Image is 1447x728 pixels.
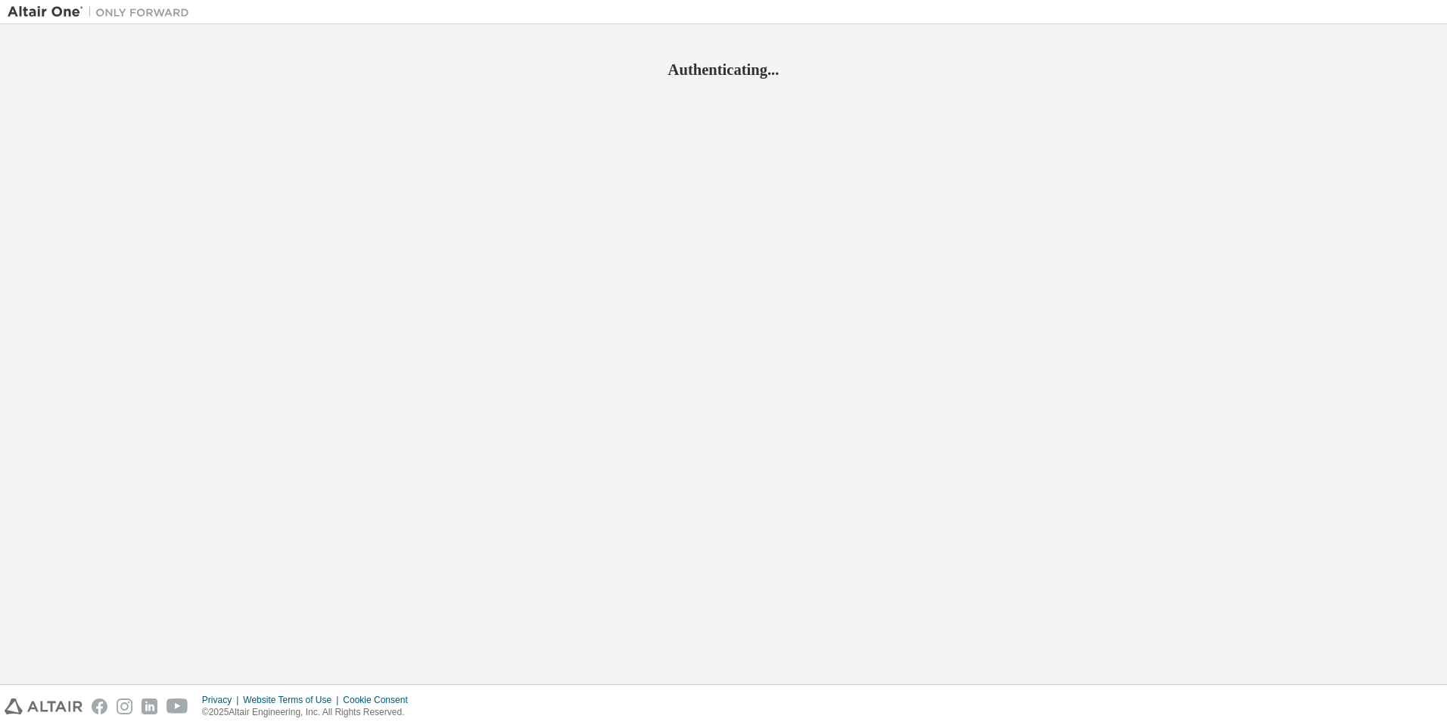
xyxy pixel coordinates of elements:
[243,694,343,706] div: Website Terms of Use
[202,694,243,706] div: Privacy
[343,694,416,706] div: Cookie Consent
[166,698,188,714] img: youtube.svg
[142,698,157,714] img: linkedin.svg
[8,5,197,20] img: Altair One
[5,698,82,714] img: altair_logo.svg
[8,60,1439,79] h2: Authenticating...
[92,698,107,714] img: facebook.svg
[117,698,132,714] img: instagram.svg
[202,706,417,719] p: © 2025 Altair Engineering, Inc. All Rights Reserved.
